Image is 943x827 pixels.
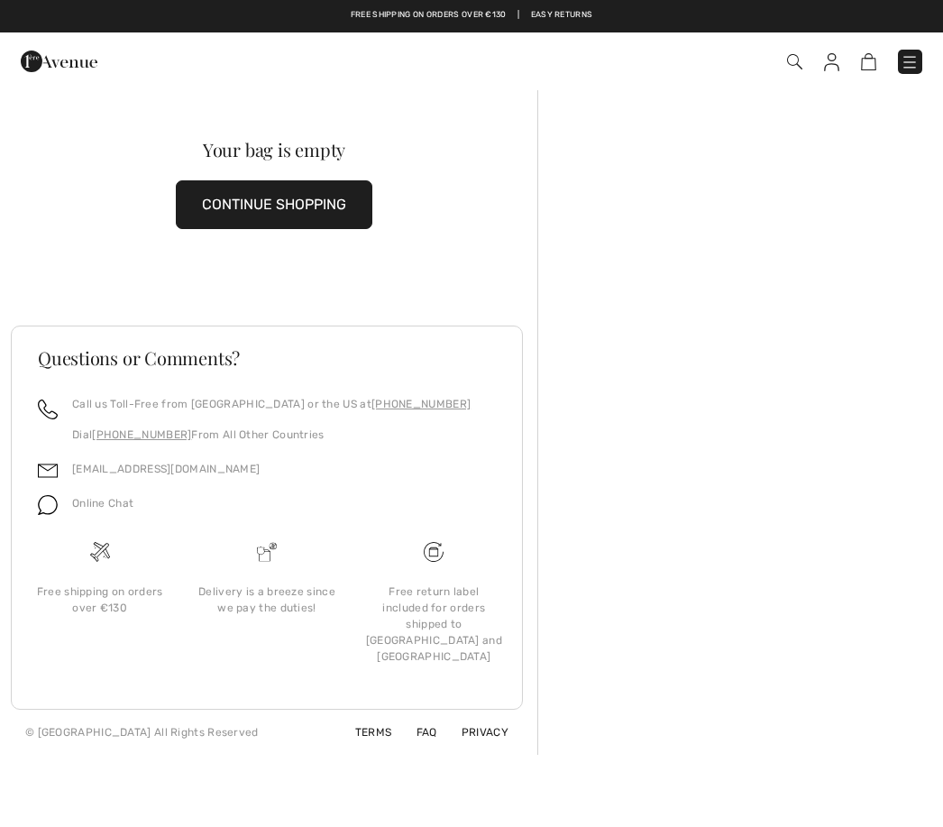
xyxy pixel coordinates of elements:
a: Free shipping on orders over €130 [351,9,507,22]
img: Menu [901,53,919,71]
a: [PHONE_NUMBER] [92,428,191,441]
button: CONTINUE SHOPPING [176,180,372,229]
a: Privacy [440,726,508,739]
img: call [38,400,58,419]
img: Shopping Bag [861,53,876,70]
img: chat [38,495,58,515]
div: Free shipping on orders over €130 [31,583,169,616]
a: Terms [334,726,392,739]
img: My Info [824,53,839,71]
a: FAQ [395,726,437,739]
img: Search [787,54,802,69]
div: Your bag is empty [37,141,511,159]
div: © [GEOGRAPHIC_DATA] All Rights Reserved [25,724,259,740]
img: Free shipping on orders over &#8364;130 [90,542,110,562]
h3: Questions or Comments? [38,349,496,367]
span: Online Chat [72,497,133,510]
p: Call us Toll-Free from [GEOGRAPHIC_DATA] or the US at [72,396,471,412]
a: [PHONE_NUMBER] [371,398,471,410]
p: Dial From All Other Countries [72,427,471,443]
div: Delivery is a breeze since we pay the duties! [197,583,335,616]
span: | [517,9,519,22]
img: Delivery is a breeze since we pay the duties! [257,542,277,562]
a: Easy Returns [531,9,593,22]
div: Free return label included for orders shipped to [GEOGRAPHIC_DATA] and [GEOGRAPHIC_DATA] [365,583,503,665]
img: 1ère Avenue [21,43,97,79]
img: Free shipping on orders over &#8364;130 [424,542,444,562]
img: email [38,461,58,481]
a: 1ère Avenue [21,51,97,69]
a: [EMAIL_ADDRESS][DOMAIN_NAME] [72,463,260,475]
